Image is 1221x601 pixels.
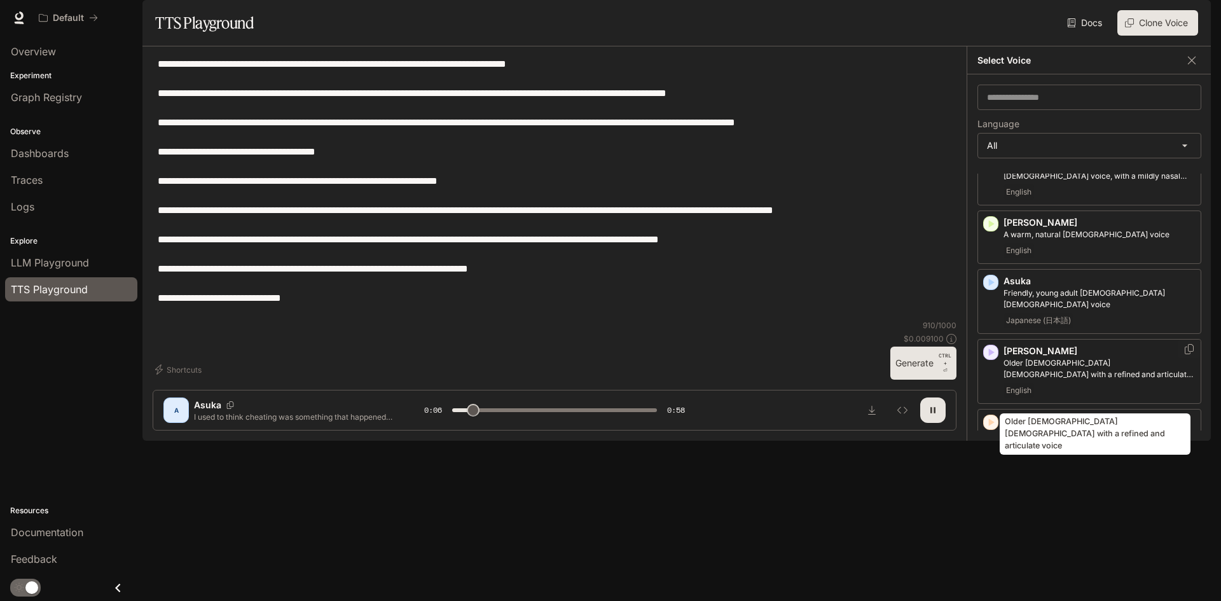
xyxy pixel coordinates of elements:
[1065,10,1107,36] a: Docs
[153,359,207,380] button: Shortcuts
[1004,243,1034,258] span: English
[859,397,885,423] button: Download audio
[939,352,951,375] p: ⏎
[667,404,685,417] span: 0:58
[194,399,221,411] p: Asuka
[1004,229,1196,240] p: A warm, natural female voice
[1004,357,1196,380] p: Older British male with a refined and articulate voice
[1004,216,1196,229] p: [PERSON_NAME]
[904,333,944,344] p: $ 0.009100
[1183,344,1196,354] button: Copy Voice ID
[155,10,254,36] h1: TTS Playground
[221,401,239,409] button: Copy Voice ID
[977,120,1019,128] p: Language
[923,320,956,331] p: 910 / 1000
[1004,275,1196,287] p: Asuka
[1004,287,1196,310] p: Friendly, young adult Japanese female voice
[978,134,1201,158] div: All
[1004,383,1034,398] span: English
[53,13,84,24] p: Default
[194,411,394,422] p: I used to think cheating was something that happened to other people. Not to me. Not to us. It st...
[1004,184,1034,200] span: English
[166,400,186,420] div: A
[1004,345,1196,357] p: [PERSON_NAME]
[1004,313,1073,328] span: Japanese (日本語)
[33,5,104,31] button: All workspaces
[424,404,442,417] span: 0:06
[890,347,956,380] button: GenerateCTRL +⏎
[939,352,951,367] p: CTRL +
[890,397,915,423] button: Inspect
[1117,10,1198,36] button: Clone Voice
[1000,413,1190,455] div: Older [DEMOGRAPHIC_DATA] [DEMOGRAPHIC_DATA] with a refined and articulate voice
